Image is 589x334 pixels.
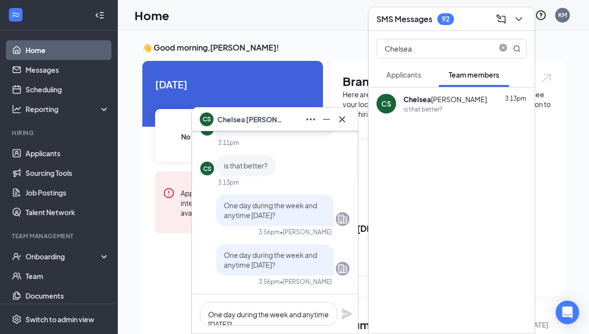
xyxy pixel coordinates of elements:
[155,77,310,92] span: [DATE]
[381,99,391,109] div: CS
[12,251,22,261] svg: UserCheck
[377,39,493,58] input: Search team member
[511,11,527,27] button: ChevronDown
[26,183,109,202] a: Job Postings
[280,228,332,236] span: • [PERSON_NAME]
[95,10,105,20] svg: Collapse
[505,95,526,102] span: 3:13pm
[341,308,353,320] svg: Plane
[303,111,319,127] button: Ellipses
[26,143,109,163] a: Applicants
[334,111,350,127] button: Cross
[493,11,509,27] button: ComposeMessage
[513,45,521,53] svg: MagnifyingGlass
[134,7,169,24] h1: Home
[26,314,94,324] div: Switch to admin view
[449,70,499,79] span: Team members
[12,232,107,240] div: Team Management
[11,10,21,20] svg: WorkstreamLogo
[343,73,553,89] h1: Brand
[26,202,109,222] a: Talent Network
[26,163,109,183] a: Sourcing Tools
[497,44,509,52] span: close-circle
[403,105,442,113] div: is that better?
[26,286,109,306] a: Documents
[224,161,268,170] span: is that better?
[26,251,101,261] div: Onboarding
[26,60,109,80] a: Messages
[376,14,432,25] h3: SMS Messages
[181,131,285,142] span: No events scheduled for [DATE] .
[181,187,302,218] div: Applicants are unable to schedule interviews until you set up your availability.
[495,13,507,25] svg: ComposeMessage
[26,266,109,286] a: Team
[259,228,280,236] div: 3:56pm
[224,250,317,269] span: One day during the week and anytime [DATE]?
[305,113,317,125] svg: Ellipses
[535,9,547,21] svg: QuestionInfo
[403,94,487,104] div: [PERSON_NAME]
[337,213,348,225] svg: Company
[224,201,317,220] span: One day during the week and anytime [DATE]?
[540,73,553,84] img: open.6027fd2a22e1237b5b06.svg
[12,314,22,324] svg: Settings
[321,113,332,125] svg: Minimize
[259,278,280,286] div: 3:56pm
[556,301,579,324] div: Open Intercom Messenger
[386,70,421,79] span: Applicants
[142,42,564,53] h3: 👋 Good morning, [PERSON_NAME] !
[12,129,107,137] div: Hiring
[442,15,450,23] div: 92
[319,111,334,127] button: Minimize
[337,263,348,275] svg: Company
[203,165,212,173] div: CS
[218,178,239,187] div: 3:13pm
[217,114,286,125] span: Chelsea [PERSON_NAME]
[12,104,22,114] svg: Analysis
[497,44,509,54] span: close-circle
[26,104,110,114] div: Reporting
[163,187,175,199] svg: Error
[218,139,239,147] div: 3:11pm
[403,95,431,104] b: Chelsea
[343,89,553,119] div: Here are the brands under this account. Click into a brand to see your locations, managers, job p...
[26,80,109,99] a: Scheduling
[280,278,332,286] span: • [PERSON_NAME]
[26,40,109,60] a: Home
[513,13,525,25] svg: ChevronDown
[336,113,348,125] svg: Cross
[558,11,567,19] div: KM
